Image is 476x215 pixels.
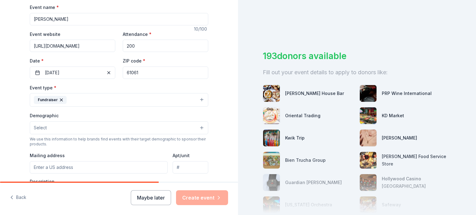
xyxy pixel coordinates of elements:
input: 12345 (U.S. only) [123,67,208,79]
img: photo for Fuller House Bar [263,85,280,102]
input: 20 [123,40,208,52]
label: Description [30,178,55,185]
label: ZIP code [123,58,145,64]
div: Kwik Trip [285,134,305,142]
img: photo for PRP Wine International [360,85,377,102]
input: https://www... [30,40,115,52]
button: Back [10,191,26,204]
button: [DATE] [30,67,115,79]
input: # [173,161,208,174]
div: Fundraiser [34,96,67,104]
label: Event type [30,85,56,91]
input: Enter a US address [30,161,168,174]
div: Fill out your event details to apply to donors like: [263,67,451,77]
img: photo for Kendra Scott [360,130,377,146]
label: Attendance [123,31,152,37]
img: photo for KD Market [360,107,377,124]
div: [PERSON_NAME] House Bar [285,90,344,97]
div: 10 /100 [194,25,208,33]
span: Select [34,124,47,131]
div: Oriental Trading [285,112,320,119]
div: We use this information to help brands find events with their target demographic to sponsor their... [30,137,208,147]
label: Demographic [30,113,59,119]
img: photo for Kwik Trip [263,130,280,146]
button: Select [30,121,208,134]
label: Apt/unit [173,153,190,159]
label: Event website [30,31,60,37]
label: Mailing address [30,153,65,159]
div: PRP Wine International [382,90,432,97]
img: photo for Oriental Trading [263,107,280,124]
div: 193 donors available [263,49,451,62]
input: Spring Fundraiser [30,13,208,25]
button: Maybe later [131,190,171,205]
label: Event name [30,4,59,11]
div: KD Market [382,112,404,119]
label: Date [30,58,115,64]
button: Fundraiser [30,93,208,107]
div: [PERSON_NAME] [382,134,417,142]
